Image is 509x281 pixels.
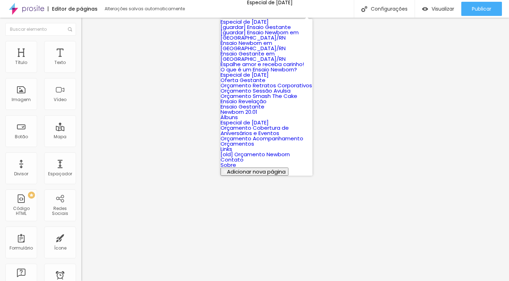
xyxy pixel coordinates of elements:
[15,60,27,65] div: Título
[221,60,304,68] a: Espalhe amor e receba carinho!
[221,135,303,142] a: Orçamento Acompanhamento
[46,206,74,216] div: Redes Sociais
[54,60,66,65] div: Texto
[5,23,76,36] input: Buscar elemento
[221,145,232,153] a: Links
[221,119,269,126] a: Especial de [DATE]
[7,206,35,216] div: Código HTML
[221,113,238,121] a: Álbuns
[105,7,186,11] div: Alterações salvas automaticamente
[14,171,28,176] div: Divisor
[221,39,286,52] a: Ensaio Newborn em [GEOGRAPHIC_DATA]/RN
[422,6,428,12] img: view-1.svg
[54,97,66,102] div: Vídeo
[48,6,98,11] div: Editor de páginas
[12,97,31,102] div: Imagem
[221,108,257,116] a: Newborn 20.01
[221,140,254,147] a: Orçamentos
[221,76,265,84] a: Oferta Gestante
[54,134,66,139] div: Mapa
[221,161,236,169] a: Sobre
[221,71,269,78] a: Especial de [DATE]
[221,50,286,63] a: Ensaio Gestante em [GEOGRAPHIC_DATA]/RN
[15,134,28,139] div: Botão
[221,92,297,100] a: Orçamento Smash The Cake
[221,98,267,105] a: Ensaio Revelação
[221,29,299,41] a: [guardar] Ensaio Newborn em [GEOGRAPHIC_DATA]/RN
[54,246,66,251] div: Ícone
[221,23,291,31] a: [guardar] Ensaio Gestante
[415,2,461,16] button: Visualizar
[221,66,297,73] a: O que é um Ensaio Newborn?
[461,2,502,16] button: Publicar
[221,151,290,158] a: [old] Orçamento Newborn
[432,6,454,12] span: Visualizar
[221,82,312,89] a: Orçamento Retratos Corporativos
[361,6,367,12] img: Icone
[48,171,72,176] div: Espaçador
[221,124,289,137] a: Orçamento Cobertura de Aniversários e Eventos
[221,168,288,176] button: Adicionar nova página
[221,87,291,94] a: Orçamento Sessão Avulsa
[81,18,509,281] iframe: Editor
[221,156,244,163] a: Contato
[68,27,72,31] img: Icone
[472,6,491,12] span: Publicar
[221,103,264,110] a: Ensaio Gestante
[221,18,269,25] a: Especial de [DATE]
[10,246,33,251] div: Formulário
[227,168,286,175] span: Adicionar nova página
